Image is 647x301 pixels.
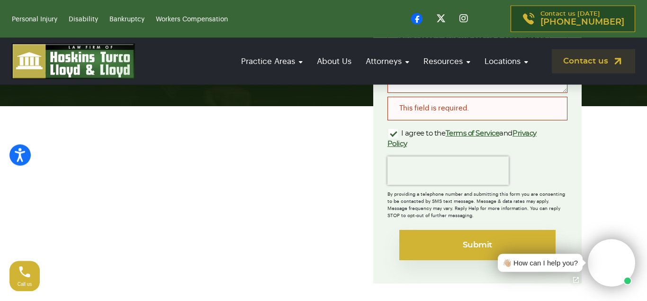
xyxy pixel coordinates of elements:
[511,6,635,32] a: Contact us [DATE][PHONE_NUMBER]
[552,49,635,73] a: Contact us
[387,130,537,147] a: Privacy Policy
[387,185,567,219] div: By providing a telephone number and submitting this form you are consenting to be contacted by SM...
[312,48,356,75] a: About Us
[540,18,624,27] span: [PHONE_NUMBER]
[69,16,98,23] a: Disability
[12,16,57,23] a: Personal Injury
[503,258,578,269] div: 👋🏼 How can I help you?
[540,11,624,27] p: Contact us [DATE]
[399,230,556,260] input: Submit
[387,156,509,185] iframe: reCAPTCHA
[18,282,32,287] span: Call us
[446,130,500,137] a: Terms of Service
[387,128,552,149] label: I agree to the and
[156,16,228,23] a: Workers Compensation
[236,48,307,75] a: Practice Areas
[12,44,135,79] img: logo
[387,97,567,120] div: This field is required.
[109,16,144,23] a: Bankruptcy
[419,48,475,75] a: Resources
[480,48,533,75] a: Locations
[566,270,586,290] a: Open chat
[361,48,414,75] a: Attorneys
